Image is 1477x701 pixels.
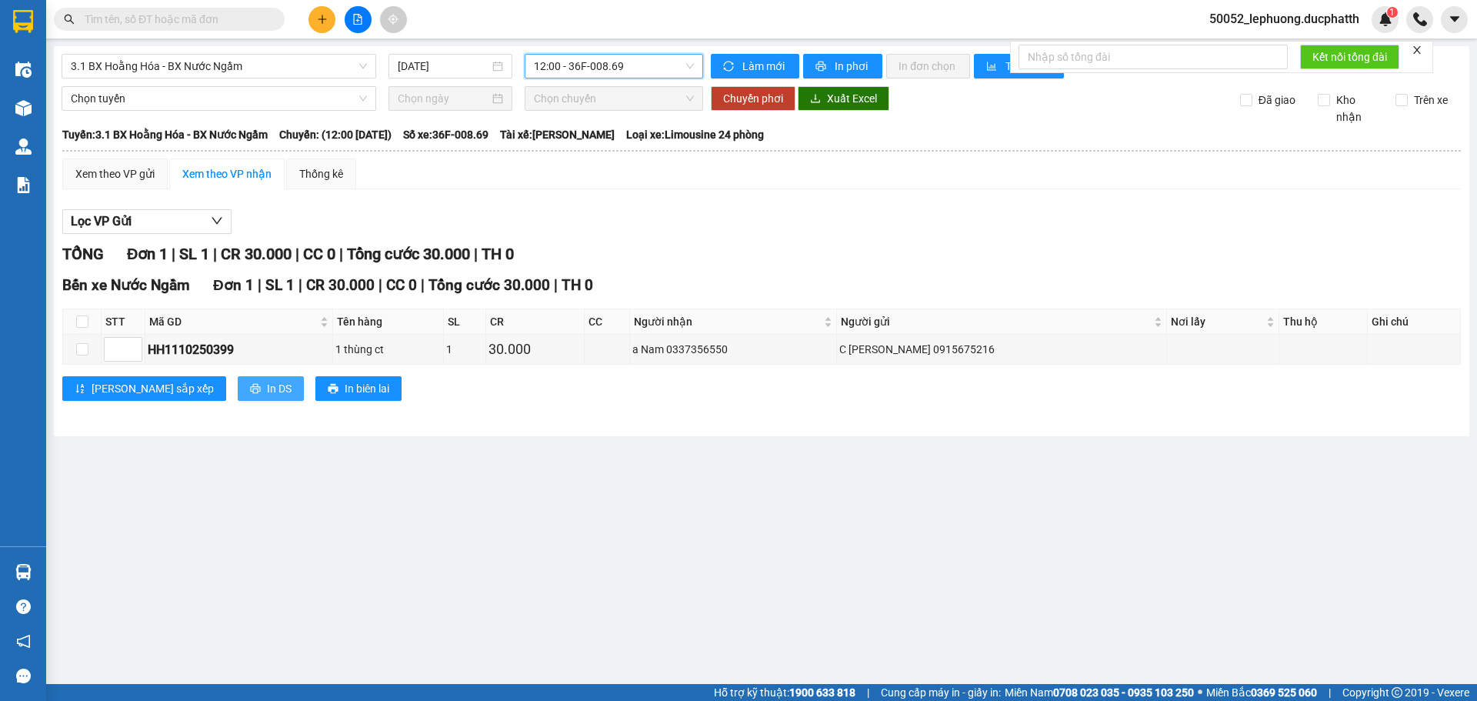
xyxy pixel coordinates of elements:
span: | [378,276,382,294]
span: Miền Bắc [1206,684,1317,701]
span: | [421,276,425,294]
button: printerIn phơi [803,54,882,78]
span: Xuất Excel [827,90,877,107]
img: warehouse-icon [15,62,32,78]
span: | [867,684,869,701]
div: Xem theo VP nhận [182,165,272,182]
img: phone-icon [1413,12,1427,26]
span: Lọc VP Gửi [71,212,132,231]
span: close [1412,45,1422,55]
input: Nhập số tổng đài [1019,45,1288,69]
span: | [1329,684,1331,701]
span: TỔNG [62,245,104,263]
span: 1 [1389,7,1395,18]
div: 30.000 [488,339,581,360]
sup: 1 [1387,7,1398,18]
button: caret-down [1441,6,1468,33]
span: 3.1 BX Hoằng Hóa - BX Nước Ngầm [71,55,367,78]
button: aim [380,6,407,33]
span: printer [328,383,338,396]
span: printer [250,383,261,396]
img: warehouse-icon [15,564,32,580]
button: Lọc VP Gửi [62,209,232,234]
span: 12:00 - 36F-008.69 [534,55,694,78]
span: Người nhận [634,313,821,330]
span: [PERSON_NAME] sắp xếp [92,380,214,397]
th: CR [486,309,584,335]
span: | [172,245,175,263]
span: bar-chart [986,61,999,73]
span: SL 1 [265,276,295,294]
div: Xem theo VP gửi [75,165,155,182]
span: 50052_lephuong.ducphatth [1197,9,1372,28]
span: down [211,215,223,227]
span: question-circle [16,599,31,614]
span: Miền Nam [1005,684,1194,701]
span: Tổng cước 30.000 [347,245,470,263]
span: Kết nối tổng đài [1312,48,1387,65]
span: Người gửi [841,313,1151,330]
span: search [64,14,75,25]
span: In biên lai [345,380,389,397]
button: syncLàm mới [711,54,799,78]
span: printer [815,61,829,73]
span: message [16,669,31,683]
span: Kho nhận [1330,92,1384,125]
span: copyright [1392,687,1402,698]
th: Thu hộ [1279,309,1368,335]
span: | [298,276,302,294]
span: TH 0 [482,245,514,263]
span: In DS [267,380,292,397]
div: 1 thùng ct [335,341,441,358]
th: Ghi chú [1368,309,1461,335]
img: warehouse-icon [15,139,32,155]
span: Chọn chuyến [534,87,694,110]
span: Loại xe: Limousine 24 phòng [626,126,764,143]
div: 1 [446,341,483,358]
span: download [810,93,821,105]
img: icon-new-feature [1379,12,1392,26]
input: Chọn ngày [398,90,489,107]
span: aim [388,14,398,25]
img: warehouse-icon [15,100,32,116]
button: plus [308,6,335,33]
input: Tìm tên, số ĐT hoặc mã đơn [85,11,266,28]
strong: 1900 633 818 [789,686,855,699]
span: caret-down [1448,12,1462,26]
strong: 0708 023 035 - 0935 103 250 [1053,686,1194,699]
button: In đơn chọn [886,54,970,78]
span: | [258,276,262,294]
img: solution-icon [15,177,32,193]
span: Nơi lấy [1171,313,1263,330]
span: file-add [352,14,363,25]
span: sort-ascending [75,383,85,396]
button: Kết nối tổng đài [1300,45,1399,69]
span: ⚪️ [1198,689,1202,696]
span: | [474,245,478,263]
span: Tài xế: [PERSON_NAME] [500,126,615,143]
span: CC 0 [303,245,335,263]
span: CR 30.000 [221,245,292,263]
span: TH 0 [562,276,593,294]
button: file-add [345,6,372,33]
span: Trên xe [1408,92,1454,108]
input: 11/10/2025 [398,58,489,75]
button: sort-ascending[PERSON_NAME] sắp xếp [62,376,226,401]
span: Tổng cước 30.000 [428,276,550,294]
span: Chuyến: (12:00 [DATE]) [279,126,392,143]
div: a Nam 0337356550 [632,341,834,358]
strong: 0369 525 060 [1251,686,1317,699]
td: HH1110250399 [145,335,333,365]
span: SL 1 [179,245,209,263]
div: C [PERSON_NAME] 0915675216 [839,341,1164,358]
img: logo-vxr [13,10,33,33]
span: In phơi [835,58,870,75]
span: Đơn 1 [127,245,168,263]
span: Cung cấp máy in - giấy in: [881,684,1001,701]
span: Chọn tuyến [71,87,367,110]
th: CC [585,309,631,335]
span: Mã GD [149,313,317,330]
span: CR 30.000 [306,276,375,294]
th: STT [102,309,145,335]
span: Làm mới [742,58,787,75]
